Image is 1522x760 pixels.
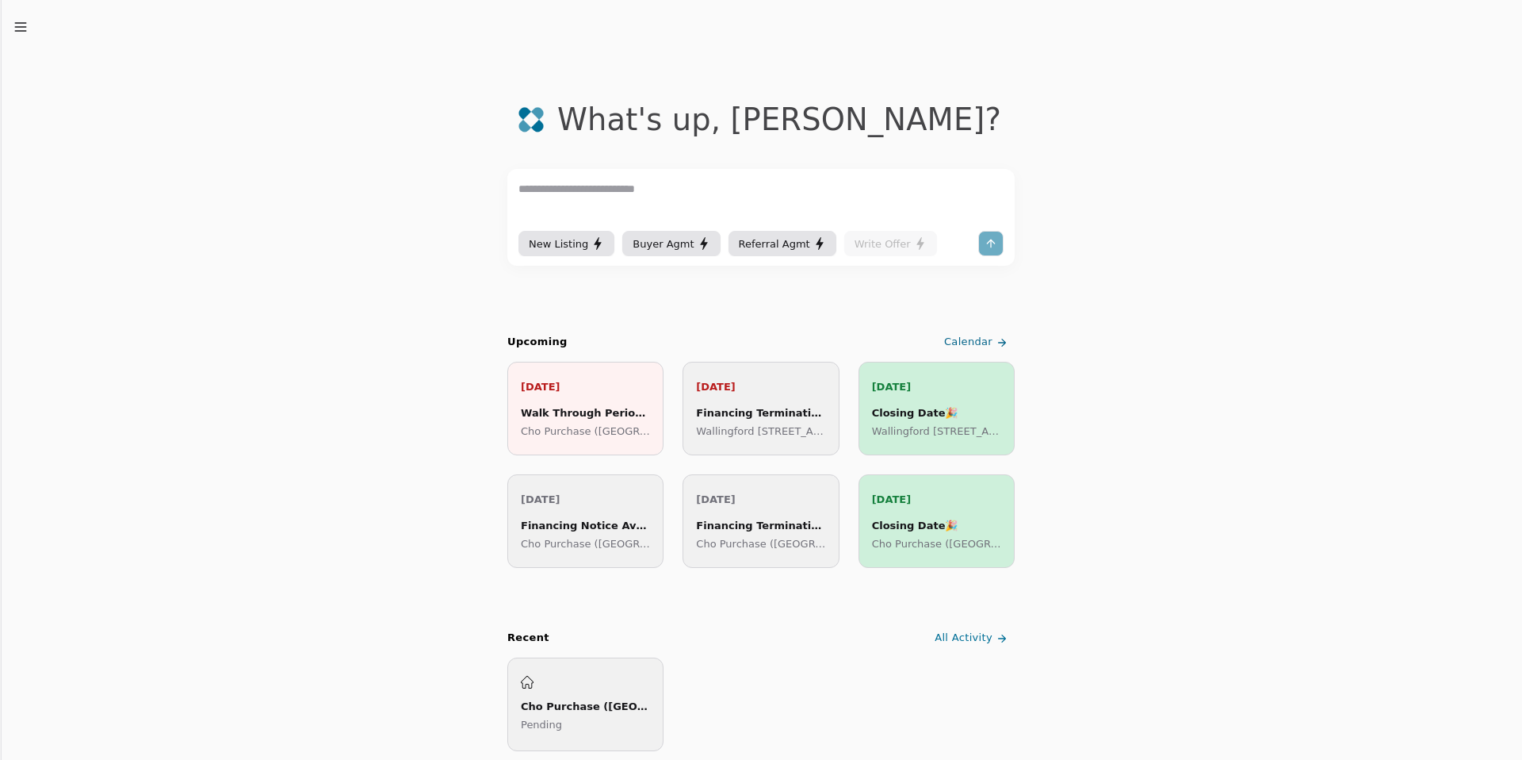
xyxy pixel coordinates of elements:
span: Buyer Agmt [633,236,694,252]
span: All Activity [935,630,992,647]
a: All Activity [931,625,1015,651]
span: Calendar [944,334,992,351]
p: Cho Purchase ([GEOGRAPHIC_DATA]) [521,535,650,552]
p: [DATE] [521,378,650,395]
a: [DATE]Financing Notice AvailableCho Purchase ([GEOGRAPHIC_DATA]) [507,474,663,568]
span: Referral Agmt [739,236,810,252]
button: Referral Agmt [728,231,836,256]
p: [DATE] [696,491,825,508]
p: Wallingford [STREET_ADDRESS] [696,423,825,439]
div: Financing Termination Deadline [696,517,825,534]
div: What's up , [PERSON_NAME] ? [557,102,1001,137]
a: [DATE]Walk Through Period BeginsCho Purchase ([GEOGRAPHIC_DATA]) [507,362,663,455]
div: Financing Termination Deadline [696,405,825,421]
p: Cho Purchase ([GEOGRAPHIC_DATA]) [696,535,825,552]
a: [DATE]Closing Date🎉Cho Purchase ([GEOGRAPHIC_DATA]) [859,474,1015,568]
div: Closing Date 🎉 [872,405,1001,421]
a: Cho Purchase ([GEOGRAPHIC_DATA])Pending [507,658,663,751]
p: [DATE] [872,491,1001,508]
p: [DATE] [872,378,1001,395]
a: [DATE]Financing Termination DeadlineWallingford [STREET_ADDRESS] [683,362,839,455]
a: [DATE]Financing Termination DeadlineCho Purchase ([GEOGRAPHIC_DATA]) [683,474,839,568]
p: Cho Purchase ([GEOGRAPHIC_DATA]) [521,423,650,439]
img: logo [518,106,545,133]
a: [DATE]Closing Date🎉Wallingford [STREET_ADDRESS] [859,362,1015,455]
a: Calendar [941,329,1015,355]
p: [DATE] [696,378,825,395]
div: Closing Date 🎉 [872,517,1001,534]
div: Financing Notice Available [521,517,650,534]
p: Wallingford [STREET_ADDRESS] [872,423,1001,439]
p: [DATE] [521,491,650,508]
p: Cho Purchase ([GEOGRAPHIC_DATA]) [872,535,1001,552]
button: New Listing [518,231,614,256]
div: Walk Through Period Begins [521,405,650,421]
div: Cho Purchase ([GEOGRAPHIC_DATA]) [521,698,650,715]
div: New Listing [529,236,604,252]
p: Pending [521,716,650,733]
div: Recent [507,630,549,647]
button: Buyer Agmt [622,231,720,256]
h2: Upcoming [507,334,568,351]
